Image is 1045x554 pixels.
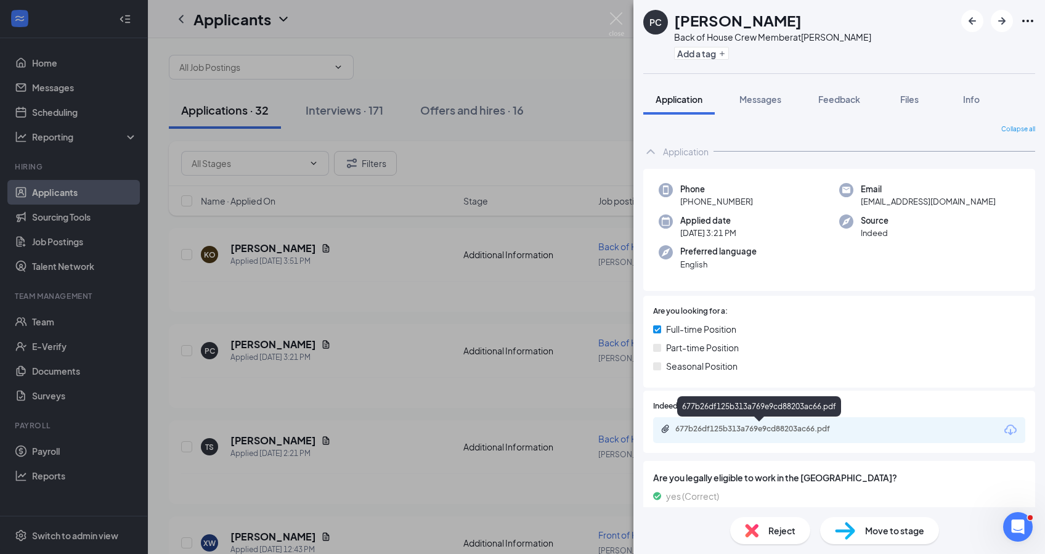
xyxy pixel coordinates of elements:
[643,144,658,159] svg: ChevronUp
[865,524,924,537] span: Move to stage
[900,94,919,105] span: Files
[653,306,728,317] span: Are you looking for a:
[861,183,996,195] span: Email
[649,16,662,28] div: PC
[965,14,980,28] svg: ArrowLeftNew
[961,10,983,32] button: ArrowLeftNew
[653,401,707,412] span: Indeed Resume
[768,524,795,537] span: Reject
[674,31,871,43] div: Back of House Crew Member at [PERSON_NAME]
[991,10,1013,32] button: ArrowRight
[656,94,702,105] span: Application
[661,424,860,436] a: Paperclip677b26df125b313a769e9cd88203ac66.pdf
[1020,14,1035,28] svg: Ellipses
[861,214,888,227] span: Source
[666,322,736,336] span: Full-time Position
[666,359,738,373] span: Seasonal Position
[674,47,729,60] button: PlusAdd a tag
[963,94,980,105] span: Info
[653,471,1025,484] span: Are you legally eligible to work in the [GEOGRAPHIC_DATA]?
[680,214,736,227] span: Applied date
[1003,512,1033,542] iframe: Intercom live chat
[661,424,670,434] svg: Paperclip
[861,227,888,239] span: Indeed
[1001,124,1035,134] span: Collapse all
[666,489,719,503] span: yes (Correct)
[680,258,757,271] span: English
[675,424,848,434] div: 677b26df125b313a769e9cd88203ac66.pdf
[994,14,1009,28] svg: ArrowRight
[739,94,781,105] span: Messages
[677,396,841,417] div: 677b26df125b313a769e9cd88203ac66.pdf
[861,195,996,208] span: [EMAIL_ADDRESS][DOMAIN_NAME]
[718,50,726,57] svg: Plus
[818,94,860,105] span: Feedback
[680,245,757,258] span: Preferred language
[666,341,739,354] span: Part-time Position
[1003,423,1018,438] svg: Download
[663,145,709,158] div: Application
[680,183,753,195] span: Phone
[680,195,753,208] span: [PHONE_NUMBER]
[674,10,802,31] h1: [PERSON_NAME]
[680,227,736,239] span: [DATE] 3:21 PM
